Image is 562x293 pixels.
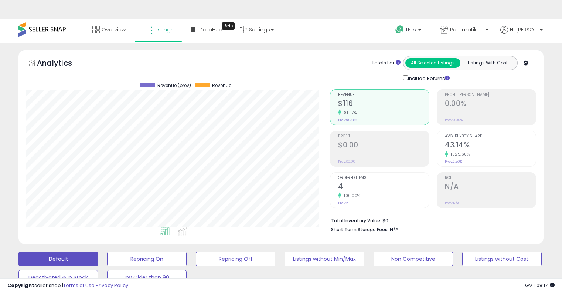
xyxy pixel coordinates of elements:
h2: 43.14% [445,141,536,151]
button: Listings without Cost [462,252,542,266]
small: Prev: $0.00 [338,159,355,164]
button: Listings without Min/Max [285,252,364,266]
button: Deactivated & In Stock [18,270,98,285]
span: DataHub [199,26,222,33]
b: Short Term Storage Fees: [331,226,389,233]
h2: 0.00% [445,99,536,109]
h2: $116 [338,99,429,109]
span: Overview [102,26,126,33]
span: 2025-10-14 08:17 GMT [525,282,555,289]
button: Inv Older than 90 [107,270,187,285]
button: Default [18,252,98,266]
span: N/A [390,226,399,233]
button: Listings With Cost [460,58,515,68]
button: Non Competitive [374,252,453,266]
button: Repricing On [107,252,187,266]
a: Listings [137,19,179,41]
span: Listings [154,26,174,33]
span: Help [406,27,416,33]
h2: N/A [445,182,536,192]
span: Revenue [212,83,231,88]
h5: Analytics [37,58,86,70]
a: Privacy Policy [96,282,128,289]
button: All Selected Listings [405,58,460,68]
small: 1625.60% [448,152,470,157]
span: Profit [PERSON_NAME] [445,93,536,97]
span: Revenue (prev) [157,83,191,88]
a: Hi [PERSON_NAME] [500,26,543,43]
a: Settings [234,19,279,41]
span: ROI [445,176,536,180]
strong: Copyright [7,282,34,289]
button: Repricing Off [196,252,275,266]
span: Ordered Items [338,176,429,180]
a: DataHub [185,19,228,41]
small: 100.00% [341,193,360,199]
div: Totals For [372,60,401,67]
a: Terms of Use [63,282,95,289]
li: $0 [331,216,531,224]
span: Revenue [338,93,429,97]
span: Profit [338,134,429,139]
div: Tooltip anchor [222,22,235,30]
div: seller snap | | [7,282,128,289]
small: 81.07% [341,110,357,116]
small: Prev: N/A [445,201,459,205]
i: Get Help [395,25,404,34]
small: Prev: $63.88 [338,118,357,122]
small: Prev: 2.50% [445,159,462,164]
a: Peramatik Goods Ltd CA [435,19,494,43]
h2: 4 [338,182,429,192]
div: Include Returns [398,74,459,82]
span: Peramatik Goods Ltd CA [450,26,483,33]
a: Overview [87,19,131,41]
a: Help [389,19,429,42]
span: Hi [PERSON_NAME] [510,26,538,33]
small: Prev: 0.00% [445,118,463,122]
span: Avg. Buybox Share [445,134,536,139]
small: Prev: 2 [338,201,348,205]
h2: $0.00 [338,141,429,151]
b: Total Inventory Value: [331,217,381,224]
